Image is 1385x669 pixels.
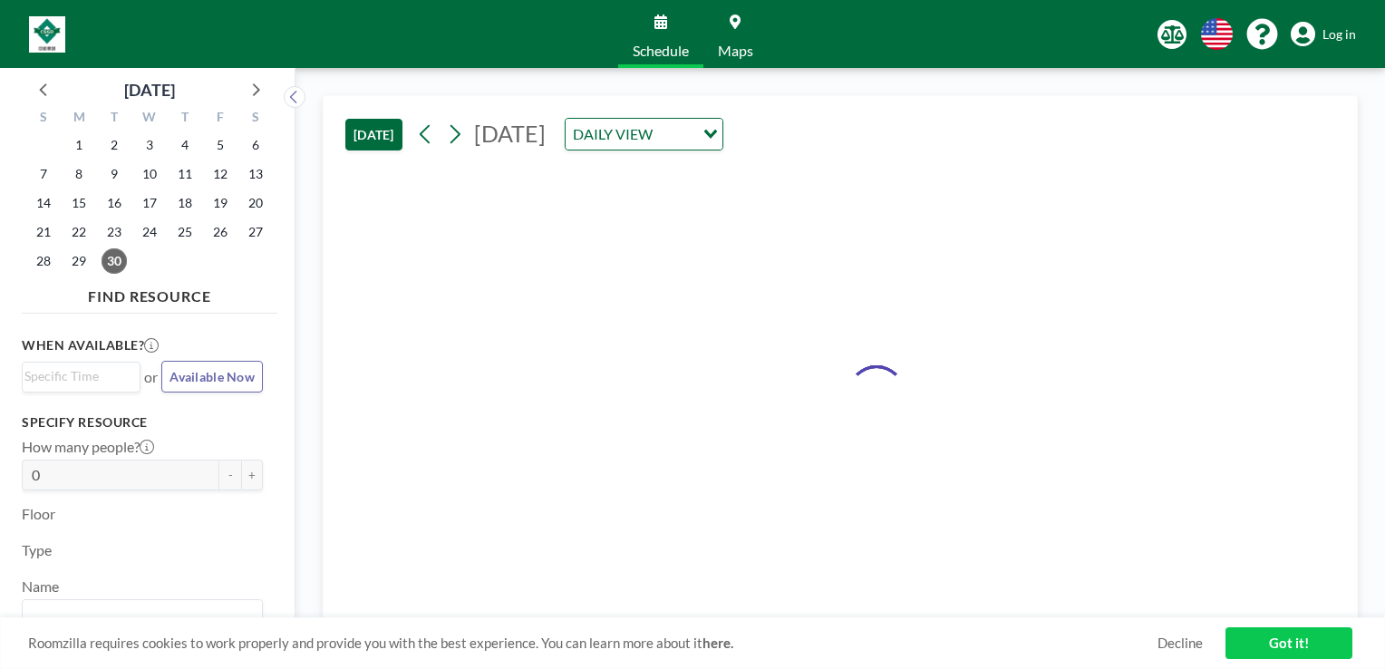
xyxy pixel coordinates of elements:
input: Search for option [658,122,692,146]
button: [DATE] [345,119,402,150]
span: or [144,368,158,386]
label: Floor [22,505,55,523]
span: Roomzilla requires cookies to work properly and provide you with the best experience. You can lea... [28,635,1157,652]
span: Thursday, September 4, 2025 [172,132,198,158]
span: Friday, September 19, 2025 [208,190,233,216]
span: Wednesday, September 17, 2025 [137,190,162,216]
div: W [132,107,168,131]
span: Available Now [169,369,255,384]
span: Sunday, September 28, 2025 [31,248,56,274]
span: DAILY VIEW [569,122,656,146]
span: Saturday, September 6, 2025 [243,132,268,158]
label: Name [22,577,59,596]
div: S [237,107,273,131]
div: Search for option [23,363,140,390]
span: Friday, September 12, 2025 [208,161,233,187]
span: Sunday, September 14, 2025 [31,190,56,216]
span: Thursday, September 11, 2025 [172,161,198,187]
a: Log in [1291,22,1356,47]
div: T [97,107,132,131]
span: Schedule [633,44,689,58]
button: Available Now [161,361,263,393]
div: [DATE] [124,77,175,102]
div: M [62,107,97,131]
h3: Specify resource [22,414,263,431]
span: Saturday, September 13, 2025 [243,161,268,187]
span: Wednesday, September 10, 2025 [137,161,162,187]
span: Log in [1322,26,1356,43]
span: Friday, September 5, 2025 [208,132,233,158]
span: Monday, September 29, 2025 [66,248,92,274]
span: Monday, September 1, 2025 [66,132,92,158]
span: Wednesday, September 24, 2025 [137,219,162,245]
span: Friday, September 26, 2025 [208,219,233,245]
span: Sunday, September 7, 2025 [31,161,56,187]
span: Tuesday, September 9, 2025 [102,161,127,187]
input: Search for option [24,366,130,386]
label: Type [22,541,52,559]
div: T [167,107,202,131]
button: - [219,460,241,490]
span: Monday, September 8, 2025 [66,161,92,187]
a: here. [702,635,733,651]
span: [DATE] [474,120,546,147]
span: Tuesday, September 16, 2025 [102,190,127,216]
span: Wednesday, September 3, 2025 [137,132,162,158]
span: Tuesday, September 30, 2025 [102,248,127,274]
span: Thursday, September 18, 2025 [172,190,198,216]
span: Saturday, September 20, 2025 [243,190,268,216]
span: Tuesday, September 2, 2025 [102,132,127,158]
span: Monday, September 15, 2025 [66,190,92,216]
span: Monday, September 22, 2025 [66,219,92,245]
div: Search for option [566,119,722,150]
div: F [202,107,237,131]
span: Sunday, September 21, 2025 [31,219,56,245]
div: Search for option [23,600,262,631]
label: How many people? [22,438,154,456]
img: organization-logo [29,16,65,53]
input: Search for option [24,604,252,627]
button: + [241,460,263,490]
h4: FIND RESOURCE [22,280,277,305]
a: Decline [1157,635,1203,652]
span: Thursday, September 25, 2025 [172,219,198,245]
span: Tuesday, September 23, 2025 [102,219,127,245]
a: Got it! [1225,627,1352,659]
span: Saturday, September 27, 2025 [243,219,268,245]
span: Maps [718,44,753,58]
div: S [26,107,62,131]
